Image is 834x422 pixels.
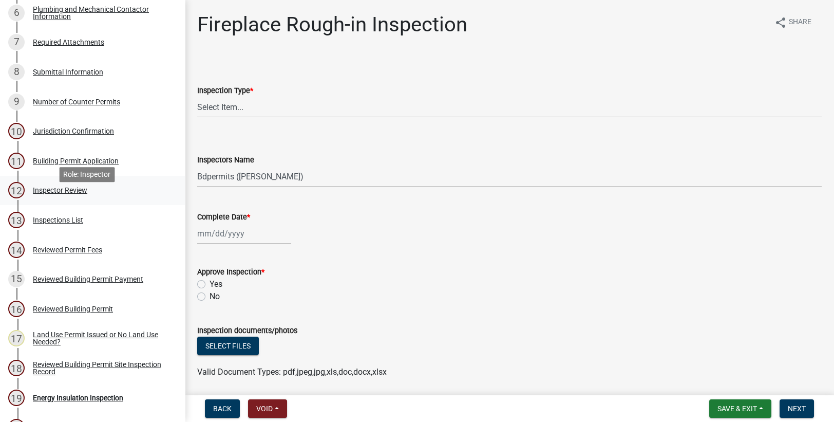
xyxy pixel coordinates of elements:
div: 8 [8,64,25,80]
label: Yes [210,278,222,290]
div: 14 [8,242,25,258]
div: Reviewed Building Permit Payment [33,276,143,283]
button: Select files [197,337,259,355]
div: 19 [8,390,25,406]
div: Reviewed Building Permit [33,305,113,313]
div: 6 [8,5,25,21]
div: Land Use Permit Issued or No Land Use Needed? [33,331,168,345]
button: shareShare [766,12,820,32]
h1: Fireplace Rough-in Inspection [197,12,467,37]
span: Void [256,405,273,413]
span: Valid Document Types: pdf,jpeg,jpg,xls,doc,docx,xlsx [197,367,387,377]
div: 7 [8,34,25,50]
div: Reviewed Building Permit Site Inspection Record [33,361,168,375]
button: Back [205,399,240,418]
div: Inspections List [33,216,83,224]
i: share [774,16,787,29]
div: 15 [8,271,25,287]
label: Complete Date [197,214,250,221]
div: Submittal Information [33,68,103,76]
span: Share [789,16,811,29]
span: Save & Exit [717,405,757,413]
div: Plumbing and Mechanical Contactor Information [33,6,168,20]
div: 11 [8,153,25,169]
label: Approve Inspection [197,269,264,276]
div: 12 [8,182,25,198]
div: 13 [8,212,25,228]
div: 17 [8,330,25,346]
div: Building Permit Application [33,157,119,164]
span: Next [788,405,806,413]
label: Inspectors Name [197,157,254,164]
div: Energy Insulation Inspection [33,394,123,401]
button: Save & Exit [709,399,771,418]
div: 9 [8,94,25,110]
div: Jurisdiction Confirmation [33,127,114,135]
div: Role: Inspector [59,167,115,182]
div: Reviewed Permit Fees [33,246,102,253]
div: 16 [8,301,25,317]
div: Required Attachments [33,39,104,46]
label: Inspection Type [197,87,253,95]
button: Next [780,399,814,418]
label: Inspection documents/photos [197,327,297,335]
div: Number of Counter Permits [33,98,120,105]
label: No [210,290,220,303]
button: Void [248,399,287,418]
div: 10 [8,123,25,139]
div: Inspector Review [33,187,87,194]
div: 18 [8,360,25,376]
input: mm/dd/yyyy [197,223,291,244]
span: Back [213,405,232,413]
